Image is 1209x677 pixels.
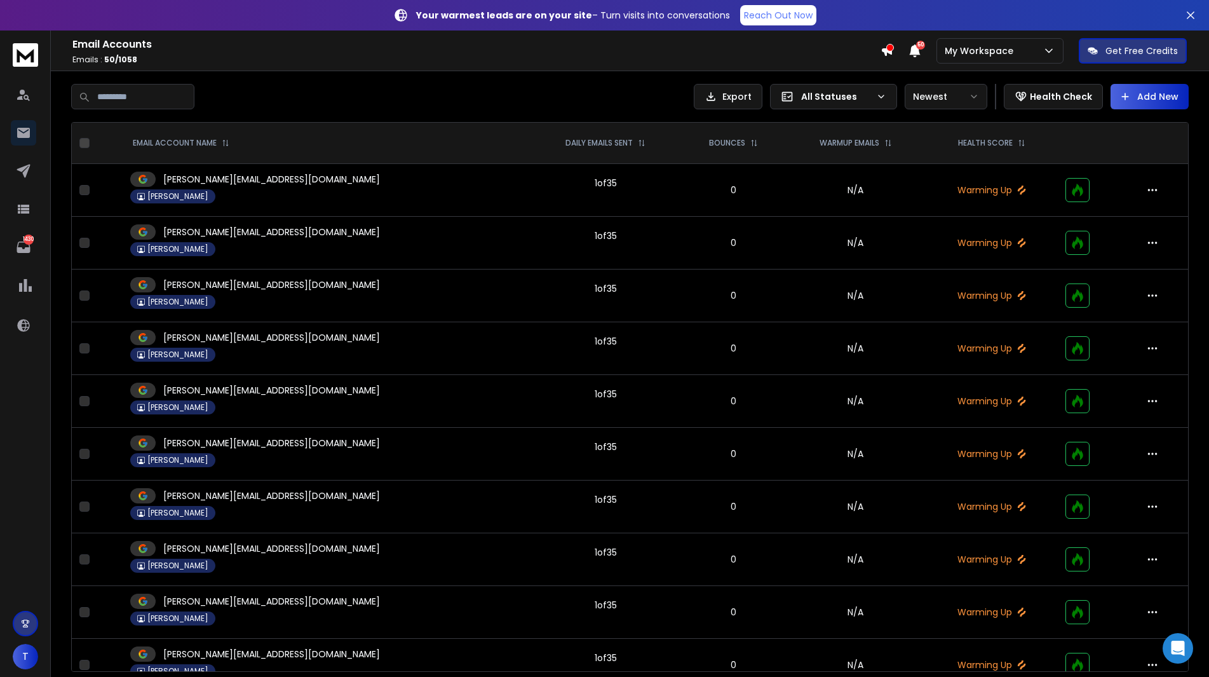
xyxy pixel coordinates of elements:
p: [PERSON_NAME][EMAIL_ADDRESS][DOMAIN_NAME] [163,331,380,344]
p: Reach Out Now [744,9,813,22]
div: 1 of 35 [595,546,617,559]
p: HEALTH SCORE [958,138,1013,148]
p: [PERSON_NAME][EMAIL_ADDRESS][DOMAIN_NAME] [163,489,380,502]
p: Warming Up [933,659,1050,671]
div: 1 of 35 [595,652,617,664]
p: [PERSON_NAME] [147,297,208,307]
p: My Workspace [945,44,1018,57]
p: 1430 [24,235,34,245]
p: [PERSON_NAME] [147,613,208,624]
p: Warming Up [933,342,1050,355]
p: [PERSON_NAME][EMAIL_ADDRESS][DOMAIN_NAME] [163,437,380,449]
button: T [13,644,38,669]
a: 1430 [11,235,36,260]
div: Open Intercom Messenger [1163,633,1193,664]
p: Get Free Credits [1105,44,1178,57]
p: 0 [689,342,778,355]
p: – Turn visits into conversations [416,9,730,22]
a: Reach Out Now [740,5,816,25]
p: [PERSON_NAME] [147,561,208,571]
td: N/A [786,322,926,375]
p: [PERSON_NAME][EMAIL_ADDRESS][DOMAIN_NAME] [163,542,380,555]
div: EMAIL ACCOUNT NAME [133,138,229,148]
p: 0 [689,606,778,619]
p: 0 [689,500,778,513]
button: Get Free Credits [1079,38,1187,64]
div: 1 of 35 [595,388,617,400]
td: N/A [786,428,926,481]
p: Warming Up [933,236,1050,249]
p: [PERSON_NAME][EMAIL_ADDRESS][DOMAIN_NAME] [163,278,380,291]
td: N/A [786,375,926,428]
p: Warming Up [933,606,1050,619]
p: [PERSON_NAME][EMAIL_ADDRESS][DOMAIN_NAME] [163,226,380,238]
span: 50 [916,41,925,50]
p: BOUNCES [709,138,745,148]
td: N/A [786,270,926,322]
p: 0 [689,289,778,302]
p: [PERSON_NAME] [147,402,208,413]
td: N/A [786,217,926,270]
button: Health Check [1004,84,1103,109]
p: [PERSON_NAME] [147,191,208,202]
button: Export [694,84,762,109]
p: [PERSON_NAME][EMAIL_ADDRESS][DOMAIN_NAME] [163,648,380,660]
p: WARMUP EMAILS [820,138,879,148]
div: 1 of 35 [595,493,617,506]
p: Emails : [72,55,881,65]
p: Warming Up [933,395,1050,407]
p: 0 [689,553,778,566]
p: [PERSON_NAME][EMAIL_ADDRESS][DOMAIN_NAME] [163,595,380,608]
td: N/A [786,586,926,639]
h1: Email Accounts [72,37,881,52]
span: 50 / 1058 [104,54,137,65]
div: 1 of 35 [595,282,617,295]
p: DAILY EMAILS SENT [565,138,633,148]
p: 0 [689,184,778,196]
p: Warming Up [933,500,1050,513]
p: Warming Up [933,448,1050,460]
td: N/A [786,533,926,586]
p: 0 [689,448,778,460]
p: [PERSON_NAME][EMAIL_ADDRESS][DOMAIN_NAME] [163,384,380,397]
strong: Your warmest leads are on your site [416,9,592,22]
img: logo [13,43,38,67]
p: Warming Up [933,553,1050,566]
p: [PERSON_NAME] [147,508,208,518]
p: [PERSON_NAME] [147,666,208,676]
button: Newest [905,84,987,109]
div: 1 of 35 [595,599,617,612]
p: [PERSON_NAME] [147,244,208,254]
p: [PERSON_NAME] [147,350,208,360]
div: 1 of 35 [595,177,617,189]
td: N/A [786,481,926,533]
p: [PERSON_NAME][EMAIL_ADDRESS][DOMAIN_NAME] [163,173,380,186]
td: N/A [786,164,926,217]
p: 0 [689,395,778,407]
div: 1 of 35 [595,335,617,348]
p: Warming Up [933,184,1050,196]
p: 0 [689,659,778,671]
div: 1 of 35 [595,229,617,242]
p: Health Check [1030,90,1092,103]
p: [PERSON_NAME] [147,455,208,465]
button: Add New [1111,84,1189,109]
div: 1 of 35 [595,441,617,453]
p: All Statuses [801,90,871,103]
p: 0 [689,236,778,249]
p: Warming Up [933,289,1050,302]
